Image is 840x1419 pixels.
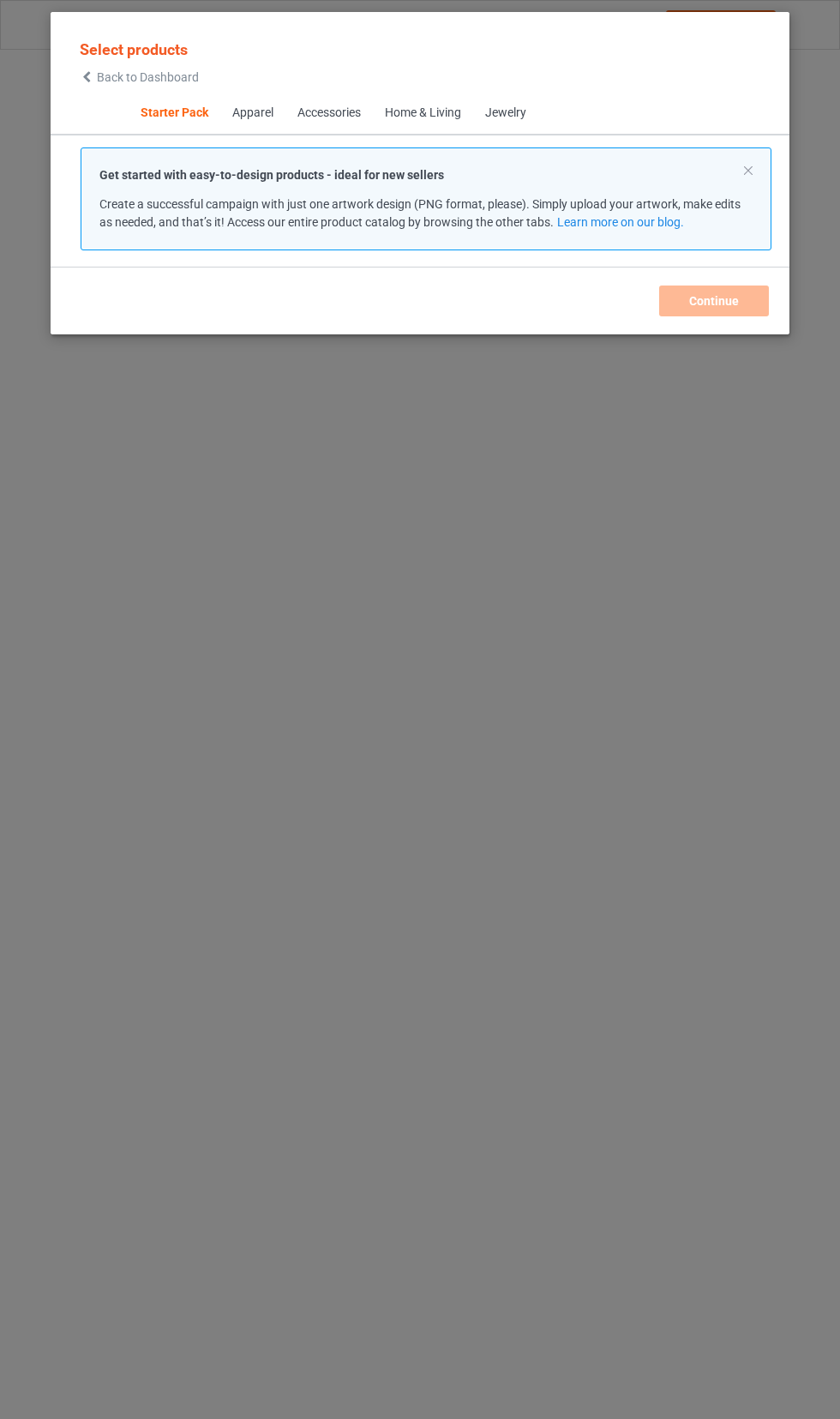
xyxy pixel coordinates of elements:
div: Apparel [231,105,273,122]
div: Jewelry [484,105,525,122]
div: Accessories [297,105,360,122]
span: Back to Dashboard [97,70,199,84]
span: Starter Pack [128,93,219,134]
span: Select products [80,40,188,58]
span: Create a successful campaign with just one artwork design (PNG format, please). Simply upload you... [99,197,741,229]
a: Learn more on our blog. [556,215,683,229]
strong: Get started with easy-to-design products - ideal for new sellers [99,168,444,182]
div: Home & Living [384,105,460,122]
